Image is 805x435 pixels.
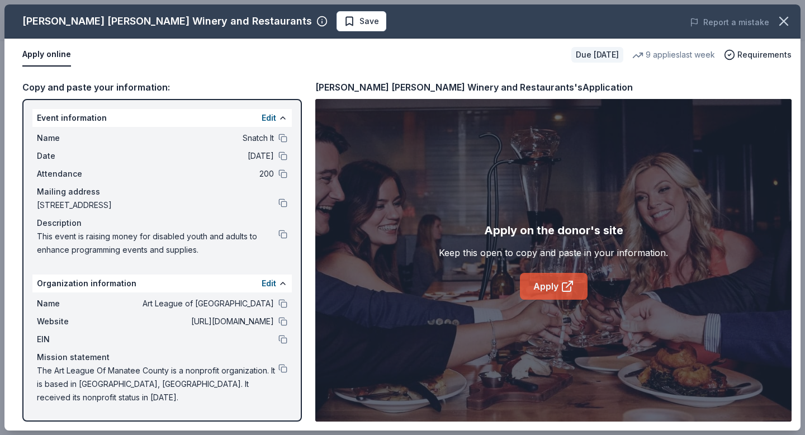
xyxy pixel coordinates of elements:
span: [STREET_ADDRESS] [37,198,278,212]
div: [PERSON_NAME] [PERSON_NAME] Winery and Restaurants's Application [315,80,633,94]
span: This event is raising money for disabled youth and adults to enhance programming events and suppl... [37,230,278,257]
span: Name [37,297,112,310]
span: Date [37,149,112,163]
div: Organization information [32,275,292,292]
span: Requirements [737,48,792,62]
span: 200 [112,167,274,181]
button: Edit [262,277,276,290]
div: Due [DATE] [571,47,623,63]
span: [URL][DOMAIN_NAME] [112,315,274,328]
div: Keep this open to copy and paste in your information. [439,246,668,259]
button: Edit [262,111,276,125]
span: Art League of [GEOGRAPHIC_DATA] [112,297,274,310]
button: Report a mistake [690,16,769,29]
div: Description [37,216,287,230]
span: Name [37,131,112,145]
a: Apply [520,273,588,300]
div: [PERSON_NAME] [PERSON_NAME] Winery and Restaurants [22,12,312,30]
span: [DATE] [112,149,274,163]
div: Mission statement [37,351,287,364]
div: Copy and paste your information: [22,80,302,94]
span: Attendance [37,167,112,181]
div: Apply on the donor's site [484,221,623,239]
button: Requirements [724,48,792,62]
span: Save [359,15,379,28]
span: EIN [37,333,112,346]
div: Event information [32,109,292,127]
span: The Art League Of Manatee County is a nonprofit organization. It is based in [GEOGRAPHIC_DATA], [... [37,364,278,404]
div: Mailing address [37,185,287,198]
button: Save [337,11,386,31]
div: 9 applies last week [632,48,715,62]
span: Snatch It [112,131,274,145]
button: Apply online [22,43,71,67]
span: Website [37,315,112,328]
